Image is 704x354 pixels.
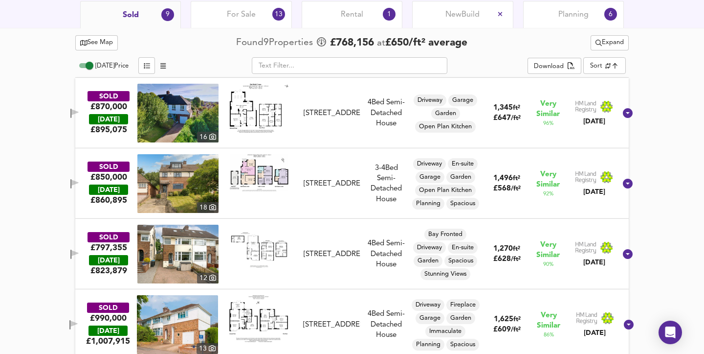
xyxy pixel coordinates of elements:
[575,117,613,126] div: [DATE]
[197,273,219,283] div: 12
[80,37,113,48] span: See Map
[420,270,470,279] span: Stunning Views
[446,199,479,208] span: Spacious
[558,9,589,20] span: Planning
[414,96,446,105] span: Driveway
[604,8,617,21] div: 6
[413,158,446,170] div: Driveway
[536,169,560,190] span: Very Similar
[227,9,256,20] span: For Sale
[534,61,564,72] div: Download
[364,97,408,129] div: 4 Bed Semi-Detached House
[416,171,444,183] div: Garage
[303,320,360,330] div: [STREET_ADDRESS]
[412,339,444,351] div: Planning
[416,312,444,324] div: Garage
[425,326,465,337] div: Immaculate
[591,35,629,50] div: split button
[229,295,288,342] img: Floorplan
[622,248,634,260] svg: Show Details
[75,78,629,148] div: SOLD£870,000 [DATE]£895,075property thumbnail 16 Floorplan[STREET_ADDRESS]4Bed Semi-Detached Hous...
[414,255,442,267] div: Garden
[197,343,218,354] div: 13
[513,175,520,182] span: ft²
[137,84,219,142] a: property thumbnail 16
[511,115,521,121] span: / ft²
[230,84,288,133] img: Floorplan
[544,331,554,339] span: 86 %
[414,94,446,106] div: Driveway
[575,258,613,267] div: [DATE]
[659,321,682,344] div: Open Intercom Messenger
[230,225,288,267] img: Floorplan
[543,190,553,198] span: 92 %
[444,257,477,265] span: Spacious
[448,96,477,105] span: Garage
[511,256,521,262] span: / ft²
[89,185,128,195] div: [DATE]
[75,148,629,219] div: SOLD£850,000 [DATE]£860,895property thumbnail 18 Floorplan[STREET_ADDRESS]3-4Bed Semi-Detached Ho...
[330,36,374,50] span: £ 768,156
[364,163,408,173] div: Rightmove thinks this is a 4 bed but Zoopla states 3 bed, so we're showing you both here
[493,326,521,333] span: £ 609
[420,268,470,280] div: Stunning Views
[446,301,480,309] span: Fireplace
[575,187,613,197] div: [DATE]
[575,241,613,254] img: Land Registry
[304,179,360,189] div: [STREET_ADDRESS]
[414,257,442,265] span: Garden
[377,39,385,48] span: at
[424,229,466,240] div: Bay Fronted
[383,8,396,21] div: 1
[536,99,560,119] span: Very Similar
[493,185,521,192] span: £ 568
[75,35,118,50] button: See Map
[413,243,446,252] span: Driveway
[341,9,363,20] span: Rental
[88,326,128,336] div: [DATE]
[413,160,446,168] span: Driveway
[137,295,218,354] img: property thumbnail
[591,35,629,50] button: Expand
[444,255,477,267] div: Spacious
[493,256,521,263] span: £ 628
[493,175,513,182] span: 1,496
[364,163,408,205] div: Semi-Detached House
[90,313,127,324] div: £990,000
[75,219,629,289] div: SOLD£797,355 [DATE]£823,879property thumbnail 12 Floorplan[STREET_ADDRESS]4Bed Semi-Detached Hous...
[543,119,553,127] span: 96 %
[415,186,476,195] span: Open Plan Kitchen
[415,185,476,196] div: Open Plan Kitchen
[445,9,480,20] span: New Build
[448,160,478,168] span: En-suite
[543,260,553,268] span: 90 %
[412,301,444,309] span: Driveway
[412,340,444,349] span: Planning
[88,91,130,101] div: SOLD
[87,303,129,313] div: SOLD
[197,132,219,142] div: 16
[536,240,560,260] span: Very Similar
[88,162,130,172] div: SOLD
[137,225,219,283] img: property thumbnail
[272,8,285,21] div: 13
[513,105,520,111] span: ft²
[431,108,460,119] div: Garden
[493,245,513,253] span: 1,270
[90,265,127,276] span: £ 823,879
[446,173,475,182] span: Garden
[137,154,219,213] img: property thumbnail
[494,316,513,323] span: 1,625
[90,172,127,183] div: £850,000
[513,316,521,323] span: ft²
[431,109,460,118] span: Garden
[537,310,560,331] span: Very Similar
[622,107,634,119] svg: Show Details
[412,198,444,210] div: Planning
[90,101,127,112] div: £870,000
[415,121,476,133] div: Open Plan Kitchen
[590,61,602,71] div: Sort
[385,38,467,48] span: £ 650 / ft² average
[528,58,581,74] div: split button
[623,319,635,330] svg: Show Details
